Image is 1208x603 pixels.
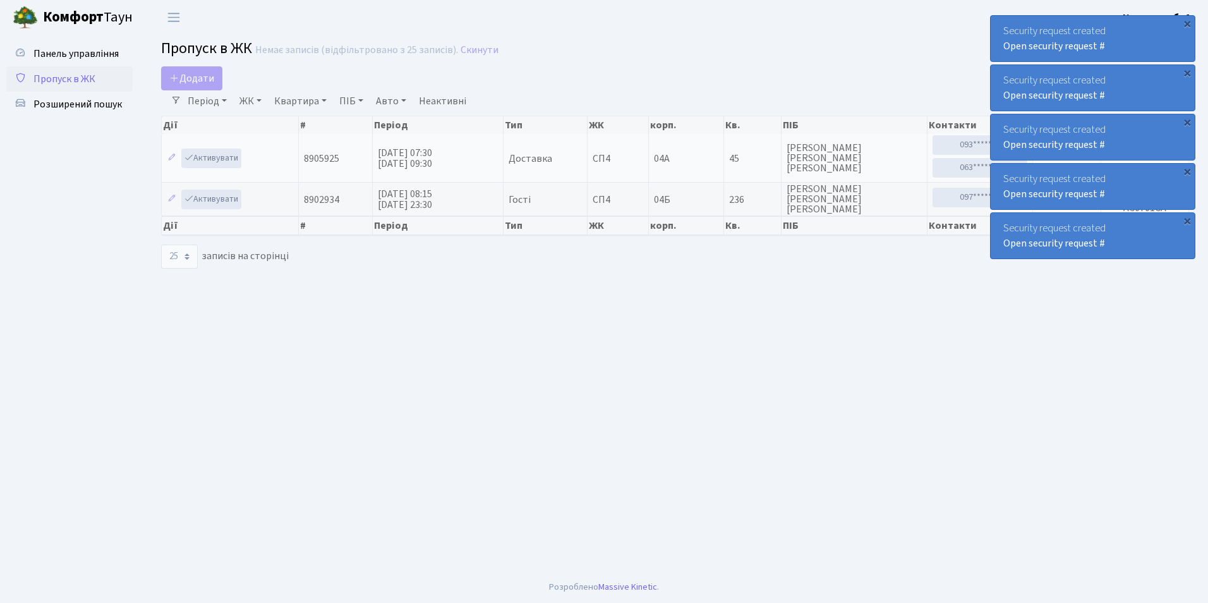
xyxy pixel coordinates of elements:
[43,7,133,28] span: Таун
[234,90,267,112] a: ЖК
[593,195,643,205] span: СП4
[461,44,498,56] a: Скинути
[169,71,214,85] span: Додати
[509,195,531,205] span: Гості
[373,116,504,134] th: Період
[13,5,38,30] img: logo.png
[509,154,552,164] span: Доставка
[654,193,670,207] span: 04Б
[6,66,133,92] a: Пропуск в ЖК
[373,216,504,235] th: Період
[588,216,648,235] th: ЖК
[782,116,927,134] th: ПІБ
[1003,236,1105,250] a: Open security request #
[649,216,724,235] th: корп.
[33,47,119,61] span: Панель управління
[378,187,432,212] span: [DATE] 08:15 [DATE] 23:30
[729,195,776,205] span: 236
[304,193,339,207] span: 8902934
[927,216,1032,235] th: Контакти
[1181,66,1193,79] div: ×
[161,37,252,59] span: Пропуск в ЖК
[158,7,190,28] button: Переключити навігацію
[927,116,1032,134] th: Контакти
[299,116,373,134] th: #
[304,152,339,166] span: 8905925
[269,90,332,112] a: Квартира
[334,90,368,112] a: ПІБ
[6,41,133,66] a: Панель управління
[378,146,432,171] span: [DATE] 07:30 [DATE] 09:30
[414,90,471,112] a: Неактивні
[1003,88,1105,102] a: Open security request #
[649,116,724,134] th: корп.
[33,72,95,86] span: Пропуск в ЖК
[724,116,782,134] th: Кв.
[1003,187,1105,201] a: Open security request #
[724,216,782,235] th: Кв.
[991,65,1195,111] div: Security request created
[729,154,776,164] span: 45
[299,216,373,235] th: #
[787,143,922,173] span: [PERSON_NAME] [PERSON_NAME] [PERSON_NAME]
[371,90,411,112] a: Авто
[1181,17,1193,30] div: ×
[991,114,1195,160] div: Security request created
[161,245,289,269] label: записів на сторінці
[991,213,1195,259] div: Security request created
[1003,138,1105,152] a: Open security request #
[598,580,657,594] a: Massive Kinetic
[1181,165,1193,178] div: ×
[43,7,104,27] b: Комфорт
[183,90,232,112] a: Період
[255,44,458,56] div: Немає записів (відфільтровано з 25 записів).
[593,154,643,164] span: СП4
[991,16,1195,61] div: Security request created
[1181,214,1193,227] div: ×
[504,216,588,235] th: Тип
[181,190,241,209] a: Активувати
[161,66,222,90] a: Додати
[787,184,922,214] span: [PERSON_NAME] [PERSON_NAME] [PERSON_NAME]
[549,580,659,594] div: Розроблено .
[1123,10,1193,25] a: Консьєрж б. 4.
[504,116,588,134] th: Тип
[1003,39,1105,53] a: Open security request #
[1123,11,1193,25] b: Консьєрж б. 4.
[161,245,198,269] select: записів на сторінці
[162,216,299,235] th: Дії
[588,116,648,134] th: ЖК
[991,164,1195,209] div: Security request created
[654,152,670,166] span: 04А
[6,92,133,117] a: Розширений пошук
[782,216,927,235] th: ПІБ
[1181,116,1193,128] div: ×
[162,116,299,134] th: Дії
[181,149,241,168] a: Активувати
[33,97,122,111] span: Розширений пошук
